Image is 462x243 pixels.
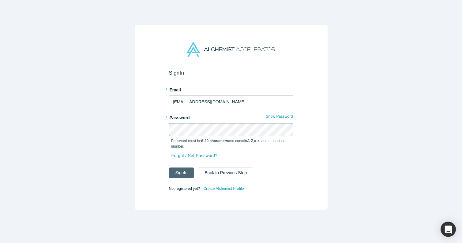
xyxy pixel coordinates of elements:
p: Password must be and contain , , and at least one number. [171,138,291,149]
button: Back to Previous Step [198,168,253,178]
img: Alchemist Accelerator Logo [187,42,275,57]
button: SignIn [169,168,194,178]
a: Create Alchemist Profile [203,185,244,193]
strong: A-Z [247,139,253,143]
a: Forgot / Set Password? [171,150,218,161]
label: Password [169,112,293,121]
h2: Sign In [169,70,293,76]
strong: a-z [254,139,259,143]
strong: 8-20 characters [201,139,228,143]
button: Show Password [265,112,293,120]
label: Email [169,85,293,93]
span: Not registered yet? [169,186,200,191]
